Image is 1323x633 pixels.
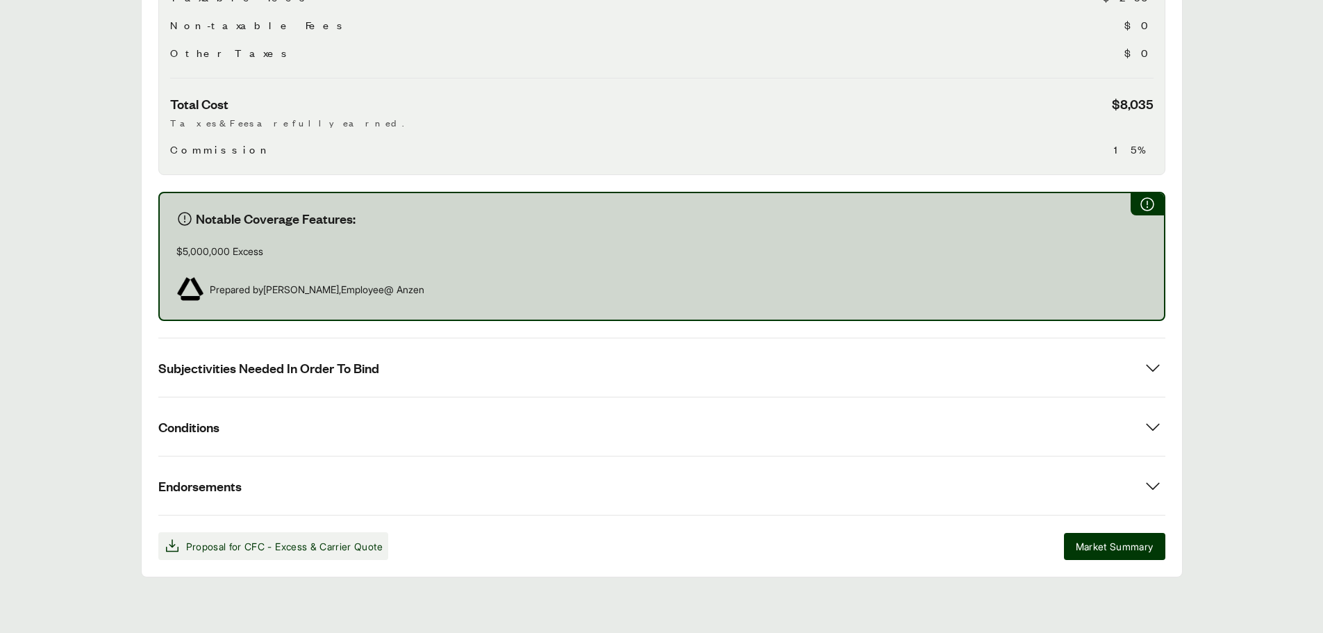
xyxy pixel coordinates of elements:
[158,397,1165,456] button: Conditions
[158,457,1165,515] button: Endorsements
[176,244,1147,258] p: $5,000,000 Excess
[158,477,242,495] span: Endorsements
[1076,539,1154,554] span: Market Summary
[1064,533,1165,560] button: Market Summary
[170,17,348,33] span: Non-taxable Fees
[170,115,1154,130] p: Taxes & Fees are fully earned.
[186,539,383,554] span: Proposal for
[1112,95,1154,113] span: $8,035
[170,44,292,61] span: Other Taxes
[170,95,228,113] span: Total Cost
[158,359,379,377] span: Subjectivities Needed In Order To Bind
[158,338,1165,397] button: Subjectivities Needed In Order To Bind
[310,541,383,552] span: & Carrier Quote
[170,141,272,158] span: Commission
[158,532,388,560] button: Proposal for CFC - Excess & Carrier Quote
[196,210,356,227] span: Notable Coverage Features:
[1114,141,1154,158] span: 15%
[158,418,219,436] span: Conditions
[1124,17,1154,33] span: $0
[210,282,424,297] span: Prepared by [PERSON_NAME] , Employee @ Anzen
[1124,44,1154,61] span: $0
[244,541,307,552] span: CFC - Excess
